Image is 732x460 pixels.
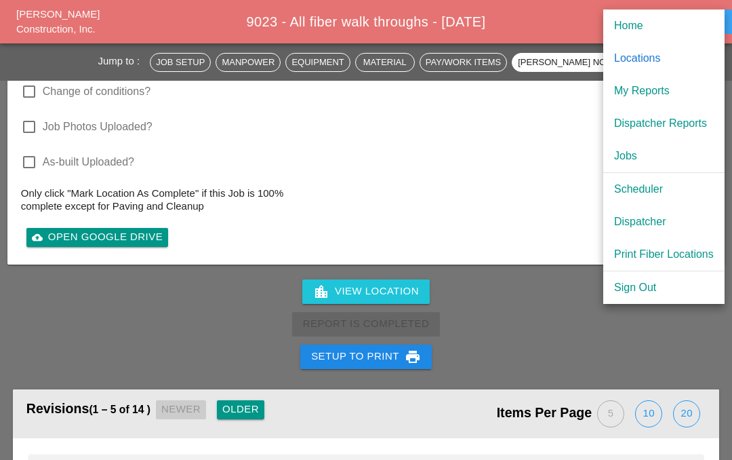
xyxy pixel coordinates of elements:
[26,396,366,432] div: Revisions
[222,56,274,69] div: Manpower
[217,400,264,419] button: Older
[614,50,714,66] div: Locations
[98,55,145,66] span: Jump to :
[150,53,211,72] button: Job Setup
[43,85,150,98] label: Change of conditions?
[43,120,152,134] label: Job Photos Uploaded?
[603,238,725,271] a: Print Fiber Locations
[603,42,725,75] a: Locations
[636,401,662,427] div: 10
[603,9,725,42] a: Home
[603,75,725,107] a: My Reports
[43,155,134,169] label: As-built Uploaded?
[222,402,259,417] div: Older
[32,232,43,243] i: cloud_upload
[674,401,699,427] div: 20
[603,107,725,140] a: Dispatcher Reports
[311,349,421,365] div: Setup to Print
[614,83,714,99] div: My Reports
[614,280,714,296] div: Sign Out
[426,56,501,69] div: Pay/Work Items
[614,148,714,164] div: Jobs
[285,53,350,72] button: Equipment
[614,246,714,263] div: Print Fiber Locations
[16,8,100,35] a: [PERSON_NAME] Construction, Inc.
[32,229,163,245] div: Open Google Drive
[635,400,662,427] button: 10
[420,53,507,72] button: Pay/Work Items
[603,206,725,238] a: Dispatcher
[614,214,714,230] div: Dispatcher
[405,349,421,365] i: print
[26,228,168,247] a: Open Google Drive
[300,345,432,369] button: Setup to Print
[603,140,725,172] a: Jobs
[355,53,415,72] button: Material
[21,187,292,213] p: Only click "Mark Location As Complete" if this Job is 100% complete except for Paving and Cleanup
[361,56,409,69] div: Material
[291,56,344,69] div: Equipment
[603,173,725,206] a: Scheduler
[302,280,430,304] a: View Location
[614,115,714,132] div: Dispatcher Reports
[313,284,419,300] div: View Location
[156,56,205,69] div: Job Setup
[614,181,714,197] div: Scheduler
[89,404,150,415] span: (1 – 5 of 14 )
[216,53,281,72] button: Manpower
[614,18,714,34] div: Home
[673,400,700,427] button: 20
[313,284,329,300] i: location_city
[518,56,623,69] div: [PERSON_NAME] Notes
[366,396,706,432] div: Items Per Page
[512,53,629,72] button: [PERSON_NAME] Notes
[246,14,485,29] span: 9023 - All fiber walk throughs - [DATE]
